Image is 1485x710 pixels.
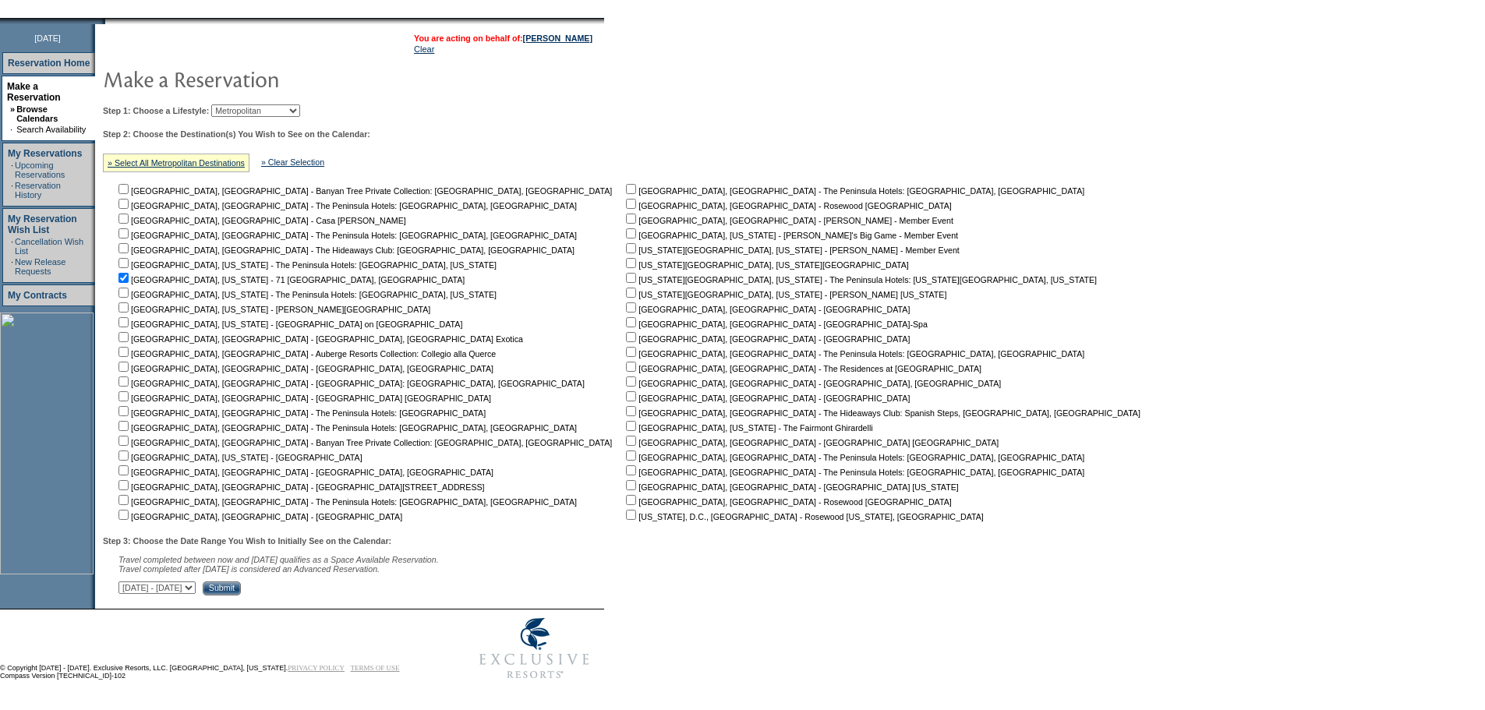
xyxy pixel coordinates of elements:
[10,104,15,114] b: »
[103,129,370,139] b: Step 2: Choose the Destination(s) You Wish to See on the Calendar:
[115,408,486,418] nobr: [GEOGRAPHIC_DATA], [GEOGRAPHIC_DATA] - The Peninsula Hotels: [GEOGRAPHIC_DATA]
[15,181,61,200] a: Reservation History
[414,34,592,43] span: You are acting on behalf of:
[11,257,13,276] td: ·
[623,334,910,344] nobr: [GEOGRAPHIC_DATA], [GEOGRAPHIC_DATA] - [GEOGRAPHIC_DATA]
[8,290,67,301] a: My Contracts
[115,349,496,359] nobr: [GEOGRAPHIC_DATA], [GEOGRAPHIC_DATA] - Auberge Resorts Collection: Collegio alla Querce
[623,201,951,210] nobr: [GEOGRAPHIC_DATA], [GEOGRAPHIC_DATA] - Rosewood [GEOGRAPHIC_DATA]
[115,364,493,373] nobr: [GEOGRAPHIC_DATA], [GEOGRAPHIC_DATA] - [GEOGRAPHIC_DATA], [GEOGRAPHIC_DATA]
[11,161,13,179] td: ·
[623,497,951,507] nobr: [GEOGRAPHIC_DATA], [GEOGRAPHIC_DATA] - Rosewood [GEOGRAPHIC_DATA]
[115,453,362,462] nobr: [GEOGRAPHIC_DATA], [US_STATE] - [GEOGRAPHIC_DATA]
[623,186,1084,196] nobr: [GEOGRAPHIC_DATA], [GEOGRAPHIC_DATA] - The Peninsula Hotels: [GEOGRAPHIC_DATA], [GEOGRAPHIC_DATA]
[115,305,430,314] nobr: [GEOGRAPHIC_DATA], [US_STATE] - [PERSON_NAME][GEOGRAPHIC_DATA]
[623,408,1140,418] nobr: [GEOGRAPHIC_DATA], [GEOGRAPHIC_DATA] - The Hideaways Club: Spanish Steps, [GEOGRAPHIC_DATA], [GEO...
[15,237,83,256] a: Cancellation Wish List
[16,125,86,134] a: Search Availability
[103,536,391,546] b: Step 3: Choose the Date Range You Wish to Initially See on the Calendar:
[115,482,485,492] nobr: [GEOGRAPHIC_DATA], [GEOGRAPHIC_DATA] - [GEOGRAPHIC_DATA][STREET_ADDRESS]
[103,63,415,94] img: pgTtlMakeReservation.gif
[115,216,406,225] nobr: [GEOGRAPHIC_DATA], [GEOGRAPHIC_DATA] - Casa [PERSON_NAME]
[623,453,1084,462] nobr: [GEOGRAPHIC_DATA], [GEOGRAPHIC_DATA] - The Peninsula Hotels: [GEOGRAPHIC_DATA], [GEOGRAPHIC_DATA]
[115,334,523,344] nobr: [GEOGRAPHIC_DATA], [GEOGRAPHIC_DATA] - [GEOGRAPHIC_DATA], [GEOGRAPHIC_DATA] Exotica
[203,581,241,595] input: Submit
[623,423,872,433] nobr: [GEOGRAPHIC_DATA], [US_STATE] - The Fairmont Ghirardelli
[11,237,13,256] td: ·
[100,18,105,24] img: promoShadowLeftCorner.gif
[115,260,497,270] nobr: [GEOGRAPHIC_DATA], [US_STATE] - The Peninsula Hotels: [GEOGRAPHIC_DATA], [US_STATE]
[623,320,928,329] nobr: [GEOGRAPHIC_DATA], [GEOGRAPHIC_DATA] - [GEOGRAPHIC_DATA]-Spa
[351,664,400,672] a: TERMS OF USE
[115,201,577,210] nobr: [GEOGRAPHIC_DATA], [GEOGRAPHIC_DATA] - The Peninsula Hotels: [GEOGRAPHIC_DATA], [GEOGRAPHIC_DATA]
[288,664,345,672] a: PRIVACY POLICY
[261,157,324,167] a: » Clear Selection
[623,394,910,403] nobr: [GEOGRAPHIC_DATA], [GEOGRAPHIC_DATA] - [GEOGRAPHIC_DATA]
[623,512,984,521] nobr: [US_STATE], D.C., [GEOGRAPHIC_DATA] - Rosewood [US_STATE], [GEOGRAPHIC_DATA]
[7,81,61,103] a: Make a Reservation
[8,214,77,235] a: My Reservation Wish List
[115,231,577,240] nobr: [GEOGRAPHIC_DATA], [GEOGRAPHIC_DATA] - The Peninsula Hotels: [GEOGRAPHIC_DATA], [GEOGRAPHIC_DATA]
[623,379,1001,388] nobr: [GEOGRAPHIC_DATA], [GEOGRAPHIC_DATA] - [GEOGRAPHIC_DATA], [GEOGRAPHIC_DATA]
[623,364,981,373] nobr: [GEOGRAPHIC_DATA], [GEOGRAPHIC_DATA] - The Residences at [GEOGRAPHIC_DATA]
[623,468,1084,477] nobr: [GEOGRAPHIC_DATA], [GEOGRAPHIC_DATA] - The Peninsula Hotels: [GEOGRAPHIC_DATA], [GEOGRAPHIC_DATA]
[623,305,910,314] nobr: [GEOGRAPHIC_DATA], [GEOGRAPHIC_DATA] - [GEOGRAPHIC_DATA]
[623,349,1084,359] nobr: [GEOGRAPHIC_DATA], [GEOGRAPHIC_DATA] - The Peninsula Hotels: [GEOGRAPHIC_DATA], [GEOGRAPHIC_DATA]
[118,564,380,574] nobr: Travel completed after [DATE] is considered an Advanced Reservation.
[115,290,497,299] nobr: [GEOGRAPHIC_DATA], [US_STATE] - The Peninsula Hotels: [GEOGRAPHIC_DATA], [US_STATE]
[623,482,959,492] nobr: [GEOGRAPHIC_DATA], [GEOGRAPHIC_DATA] - [GEOGRAPHIC_DATA] [US_STATE]
[623,260,909,270] nobr: [US_STATE][GEOGRAPHIC_DATA], [US_STATE][GEOGRAPHIC_DATA]
[414,44,434,54] a: Clear
[465,609,604,687] img: Exclusive Resorts
[15,257,65,276] a: New Release Requests
[623,245,960,255] nobr: [US_STATE][GEOGRAPHIC_DATA], [US_STATE] - [PERSON_NAME] - Member Event
[105,18,107,24] img: blank.gif
[115,394,491,403] nobr: [GEOGRAPHIC_DATA], [GEOGRAPHIC_DATA] - [GEOGRAPHIC_DATA] [GEOGRAPHIC_DATA]
[623,275,1097,284] nobr: [US_STATE][GEOGRAPHIC_DATA], [US_STATE] - The Peninsula Hotels: [US_STATE][GEOGRAPHIC_DATA], [US_...
[623,231,958,240] nobr: [GEOGRAPHIC_DATA], [US_STATE] - [PERSON_NAME]'s Big Game - Member Event
[16,104,58,123] a: Browse Calendars
[10,125,15,134] td: ·
[115,320,462,329] nobr: [GEOGRAPHIC_DATA], [US_STATE] - [GEOGRAPHIC_DATA] on [GEOGRAPHIC_DATA]
[115,468,493,477] nobr: [GEOGRAPHIC_DATA], [GEOGRAPHIC_DATA] - [GEOGRAPHIC_DATA], [GEOGRAPHIC_DATA]
[115,512,402,521] nobr: [GEOGRAPHIC_DATA], [GEOGRAPHIC_DATA] - [GEOGRAPHIC_DATA]
[11,181,13,200] td: ·
[103,106,209,115] b: Step 1: Choose a Lifestyle:
[115,245,575,255] nobr: [GEOGRAPHIC_DATA], [GEOGRAPHIC_DATA] - The Hideaways Club: [GEOGRAPHIC_DATA], [GEOGRAPHIC_DATA]
[623,438,999,447] nobr: [GEOGRAPHIC_DATA], [GEOGRAPHIC_DATA] - [GEOGRAPHIC_DATA] [GEOGRAPHIC_DATA]
[108,158,245,168] a: » Select All Metropolitan Destinations
[523,34,592,43] a: [PERSON_NAME]
[118,555,439,564] span: Travel completed between now and [DATE] qualifies as a Space Available Reservation.
[623,216,953,225] nobr: [GEOGRAPHIC_DATA], [GEOGRAPHIC_DATA] - [PERSON_NAME] - Member Event
[115,438,612,447] nobr: [GEOGRAPHIC_DATA], [GEOGRAPHIC_DATA] - Banyan Tree Private Collection: [GEOGRAPHIC_DATA], [GEOGRA...
[115,275,465,284] nobr: [GEOGRAPHIC_DATA], [US_STATE] - 71 [GEOGRAPHIC_DATA], [GEOGRAPHIC_DATA]
[623,290,946,299] nobr: [US_STATE][GEOGRAPHIC_DATA], [US_STATE] - [PERSON_NAME] [US_STATE]
[115,186,612,196] nobr: [GEOGRAPHIC_DATA], [GEOGRAPHIC_DATA] - Banyan Tree Private Collection: [GEOGRAPHIC_DATA], [GEOGRA...
[115,423,577,433] nobr: [GEOGRAPHIC_DATA], [GEOGRAPHIC_DATA] - The Peninsula Hotels: [GEOGRAPHIC_DATA], [GEOGRAPHIC_DATA]
[8,148,82,159] a: My Reservations
[115,497,577,507] nobr: [GEOGRAPHIC_DATA], [GEOGRAPHIC_DATA] - The Peninsula Hotels: [GEOGRAPHIC_DATA], [GEOGRAPHIC_DATA]
[34,34,61,43] span: [DATE]
[15,161,65,179] a: Upcoming Reservations
[115,379,585,388] nobr: [GEOGRAPHIC_DATA], [GEOGRAPHIC_DATA] - [GEOGRAPHIC_DATA]: [GEOGRAPHIC_DATA], [GEOGRAPHIC_DATA]
[8,58,90,69] a: Reservation Home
